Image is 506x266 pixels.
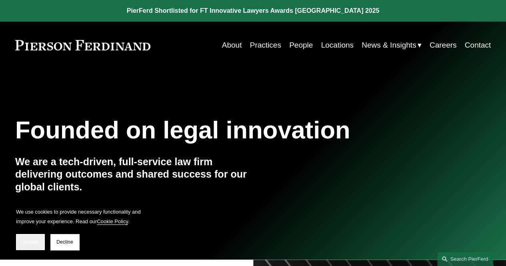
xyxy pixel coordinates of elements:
[15,156,253,194] h4: We are a tech-driven, full-service law firm delivering outcomes and shared success for our global...
[15,116,412,144] h1: Founded on legal innovation
[430,38,457,53] a: Careers
[56,239,73,245] span: Decline
[16,207,144,226] p: We use cookies to provide necessary functionality and improve your experience. Read our .
[465,38,491,53] a: Contact
[50,234,79,250] button: Decline
[362,38,421,53] a: folder dropdown
[289,38,313,53] a: People
[16,234,45,250] button: Accept
[437,252,493,266] a: Search this site
[97,218,128,224] a: Cookie Policy
[222,38,242,53] a: About
[250,38,281,53] a: Practices
[23,239,38,245] span: Accept
[8,199,152,258] section: Cookie banner
[321,38,353,53] a: Locations
[362,38,416,52] span: News & Insights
